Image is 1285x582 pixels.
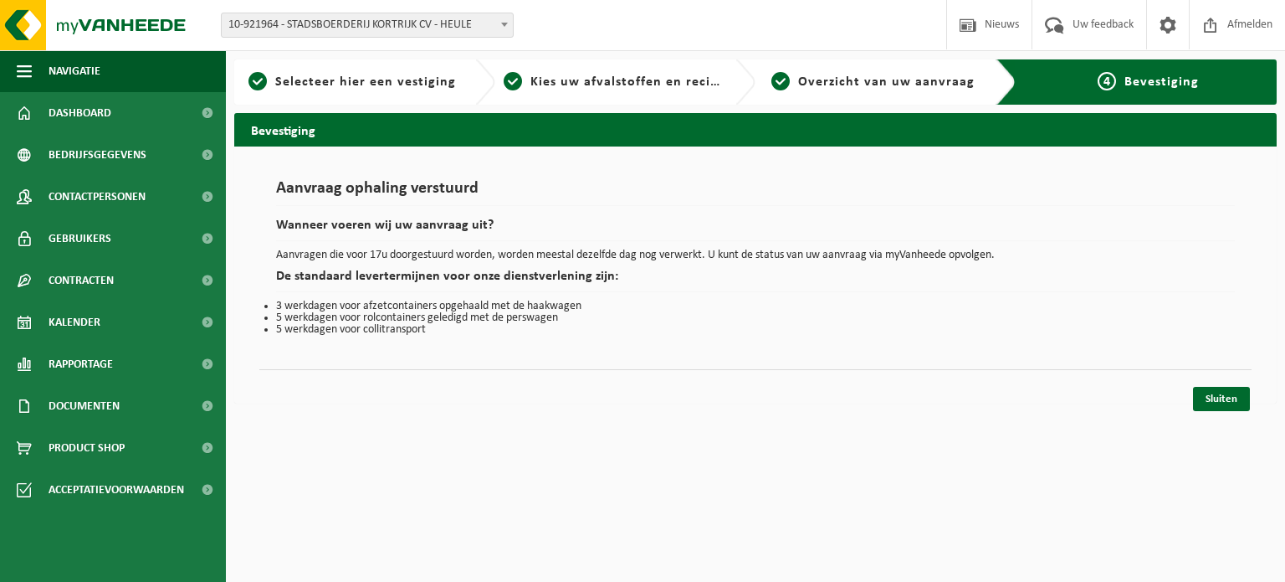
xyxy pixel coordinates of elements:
span: Documenten [49,385,120,427]
span: 10-921964 - STADSBOERDERIJ KORTRIJK CV - HEULE [222,13,513,37]
a: 1Selecteer hier een vestiging [243,72,462,92]
span: Dashboard [49,92,111,134]
p: Aanvragen die voor 17u doorgestuurd worden, worden meestal dezelfde dag nog verwerkt. U kunt de s... [276,250,1235,261]
span: 1 [248,72,267,90]
a: 2Kies uw afvalstoffen en recipiënten [504,72,723,92]
iframe: chat widget [8,545,279,582]
span: Rapportage [49,343,113,385]
span: Bevestiging [1124,75,1199,89]
span: Kalender [49,301,100,343]
h1: Aanvraag ophaling verstuurd [276,180,1235,206]
span: 3 [771,72,790,90]
h2: Bevestiging [234,113,1277,146]
a: Sluiten [1193,387,1250,411]
span: Contactpersonen [49,176,146,218]
span: Gebruikers [49,218,111,260]
span: Product Shop [49,427,125,469]
h2: Wanneer voeren wij uw aanvraag uit? [276,219,1235,241]
span: Kies uw afvalstoffen en recipiënten [530,75,760,89]
span: 2 [504,72,522,90]
li: 3 werkdagen voor afzetcontainers opgehaald met de haakwagen [276,301,1235,312]
li: 5 werkdagen voor rolcontainers geledigd met de perswagen [276,312,1235,324]
span: Contracten [49,260,114,301]
span: Bedrijfsgegevens [49,134,146,176]
a: 3Overzicht van uw aanvraag [764,72,983,92]
span: 10-921964 - STADSBOERDERIJ KORTRIJK CV - HEULE [221,13,514,38]
span: Overzicht van uw aanvraag [798,75,975,89]
li: 5 werkdagen voor collitransport [276,324,1235,336]
h2: De standaard levertermijnen voor onze dienstverlening zijn: [276,270,1235,292]
span: Navigatie [49,50,100,92]
span: Acceptatievoorwaarden [49,469,184,511]
span: Selecteer hier een vestiging [275,75,456,89]
span: 4 [1098,72,1116,90]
